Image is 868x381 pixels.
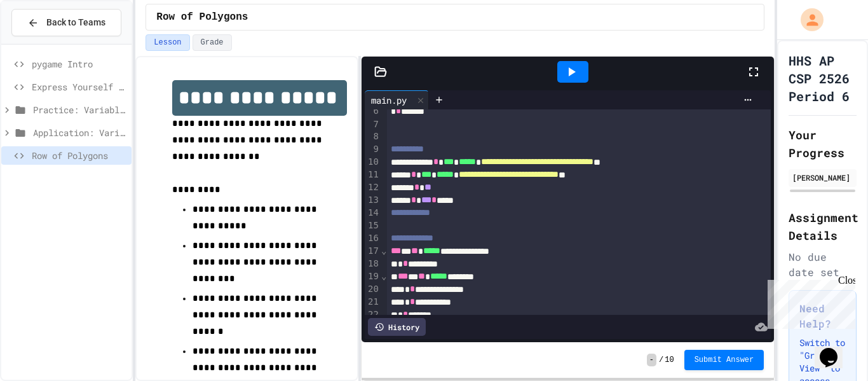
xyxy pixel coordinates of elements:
[33,103,126,116] span: Practice: Variables/Print
[365,181,381,194] div: 12
[32,80,126,94] span: Express Yourself in Python!
[789,52,857,105] h1: HHS AP CSP 2526 Period 6
[365,258,381,270] div: 18
[789,249,857,280] div: No due date set
[381,271,387,281] span: Fold line
[792,172,853,183] div: [PERSON_NAME]
[789,126,857,162] h2: Your Progress
[365,105,381,118] div: 6
[33,126,126,139] span: Application: Variables/Print
[46,16,105,29] span: Back to Teams
[381,246,387,256] span: Fold line
[365,219,381,232] div: 15
[368,318,426,336] div: History
[763,275,855,329] iframe: chat widget
[647,354,656,366] span: -
[365,94,413,107] div: main.py
[365,169,381,181] div: 11
[365,270,381,283] div: 19
[695,355,754,365] span: Submit Answer
[789,209,857,244] h2: Assignment Details
[365,194,381,207] div: 13
[32,149,126,162] span: Row of Polygons
[156,10,248,25] span: Row of Polygons
[365,207,381,219] div: 14
[365,232,381,245] div: 16
[665,355,674,365] span: 10
[684,350,764,370] button: Submit Answer
[365,130,381,143] div: 8
[11,9,121,36] button: Back to Teams
[32,57,126,71] span: pygame Intro
[365,308,381,321] div: 22
[365,245,381,258] div: 17
[365,143,381,156] div: 9
[146,34,189,51] button: Lesson
[365,283,381,296] div: 20
[365,296,381,308] div: 21
[365,118,381,131] div: 7
[659,355,663,365] span: /
[5,5,88,81] div: Chat with us now!Close
[815,330,855,368] iframe: chat widget
[365,156,381,169] div: 10
[365,90,429,109] div: main.py
[193,34,232,51] button: Grade
[787,5,827,34] div: My Account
